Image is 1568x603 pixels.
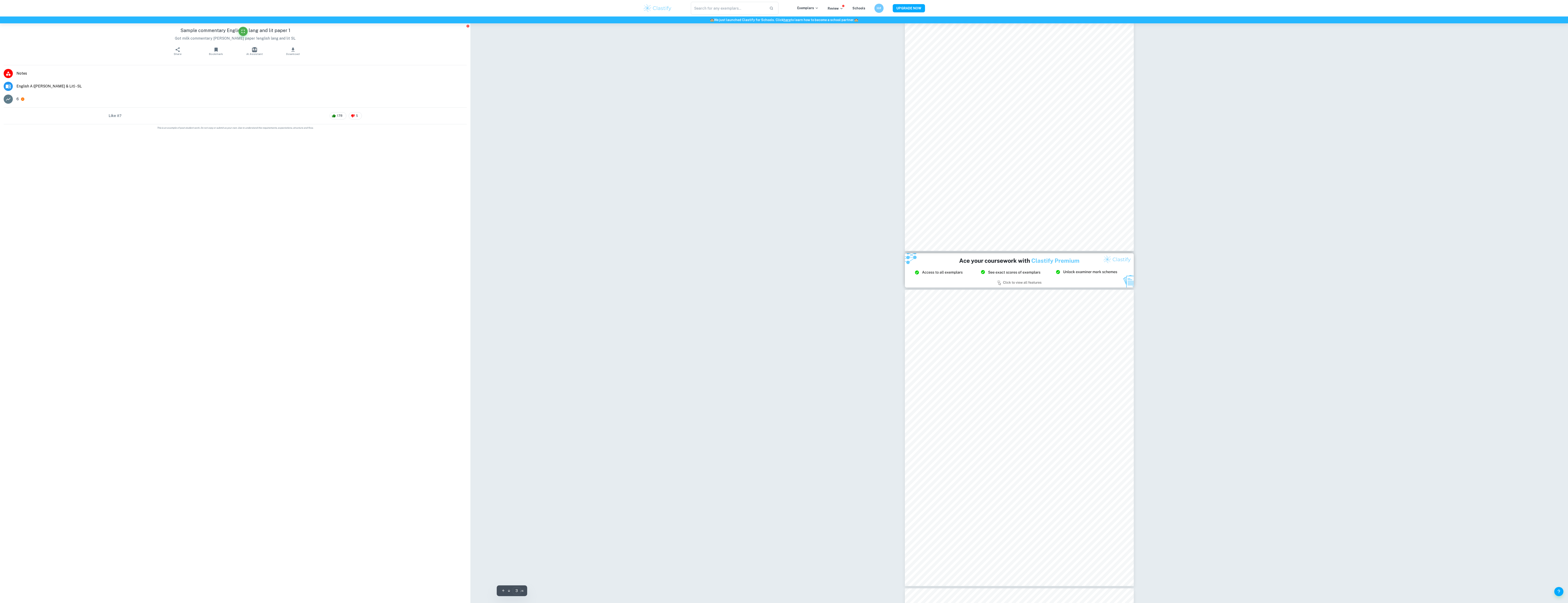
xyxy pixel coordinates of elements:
[334,114,345,118] span: 178
[876,6,882,11] h6: H#
[246,52,263,56] span: AI Assistant
[349,112,362,120] div: 5
[4,27,467,34] h1: Sample commentary English A lang and lit paper 1
[330,112,346,120] div: 178
[197,45,235,58] button: Bookmark
[4,36,467,41] p: Got milk commentary [PERSON_NAME] paper 1english lang and lit SL
[239,27,248,36] button: Fullscreen
[852,6,865,10] a: Schools
[174,52,182,56] span: Share
[466,24,469,28] button: Report issue
[109,113,122,119] h6: Like it?
[874,4,884,13] button: H#
[2,126,469,130] span: This is an example of past student work. Do not copy or submit as your own. Use to understand the...
[691,2,766,15] input: Search for any exemplars...
[252,47,257,52] img: AI Assistant
[521,589,524,593] span: / 4
[16,96,19,102] p: 6
[828,6,843,11] p: Review
[643,4,672,13] img: Clastify logo
[893,4,925,12] button: UPGRADE NOW
[16,84,467,89] span: English A ([PERSON_NAME] & Lit) - SL
[16,71,467,76] span: Notes
[286,52,300,56] span: Download
[235,45,274,58] button: AI Assistant
[797,5,819,11] p: Exemplars
[854,18,858,22] span: 🏫
[1554,587,1563,596] button: Help and Feedback
[1,17,1567,22] h6: We just launched Clastify for Schools. Click to learn how to become a school partner.
[905,253,1134,288] img: Ad
[274,45,312,58] button: Download
[158,45,197,58] button: Share
[353,114,361,118] span: 5
[710,18,714,22] span: 🏫
[209,52,223,56] span: Bookmark
[784,18,791,22] a: here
